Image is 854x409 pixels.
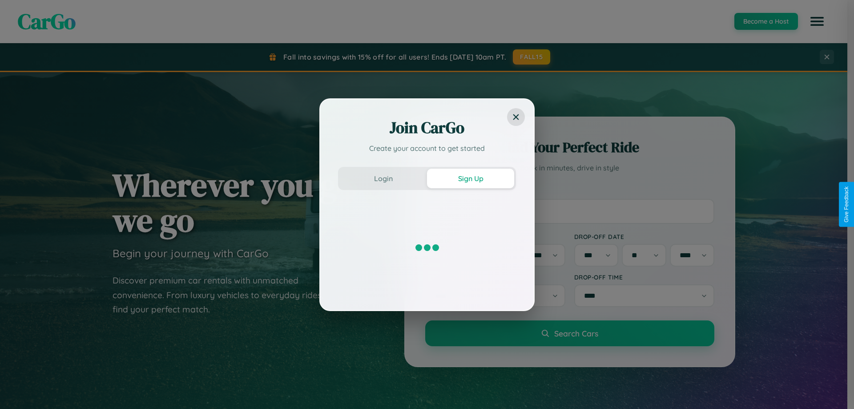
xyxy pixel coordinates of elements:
button: Login [340,169,427,188]
div: Give Feedback [843,186,850,223]
h2: Join CarGo [338,117,516,138]
button: Sign Up [427,169,514,188]
iframe: Intercom live chat [9,379,30,400]
p: Create your account to get started [338,143,516,154]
